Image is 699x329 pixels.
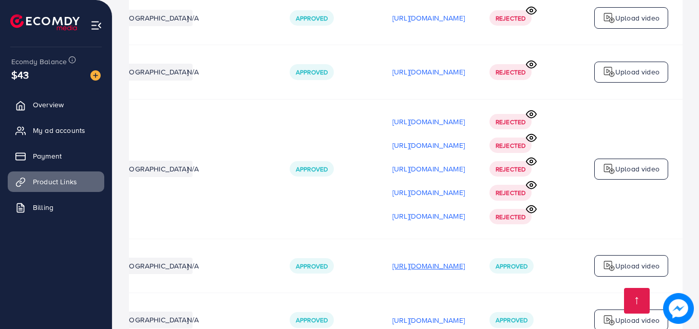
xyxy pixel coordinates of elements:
[392,139,465,151] p: [URL][DOMAIN_NAME]
[11,56,67,67] span: Ecomdy Balance
[615,66,659,78] p: Upload video
[496,68,525,76] span: Rejected
[8,146,104,166] a: Payment
[392,210,465,222] p: [URL][DOMAIN_NAME]
[10,14,80,30] img: logo
[496,14,525,23] span: Rejected
[33,151,62,161] span: Payment
[496,118,525,126] span: Rejected
[8,197,104,218] a: Billing
[496,165,525,173] span: Rejected
[615,314,659,326] p: Upload video
[296,262,328,270] span: Approved
[296,165,328,173] span: Approved
[33,125,85,136] span: My ad accounts
[90,20,102,31] img: menu
[8,94,104,115] a: Overview
[33,202,53,212] span: Billing
[392,115,465,128] p: [URL][DOMAIN_NAME]
[496,141,525,150] span: Rejected
[187,13,199,23] span: N/A
[496,188,525,197] span: Rejected
[296,68,328,76] span: Approved
[615,163,659,175] p: Upload video
[392,186,465,199] p: [URL][DOMAIN_NAME]
[296,14,328,23] span: Approved
[603,260,615,272] img: logo
[187,164,199,174] span: N/A
[603,12,615,24] img: logo
[603,163,615,175] img: logo
[33,100,64,110] span: Overview
[114,312,193,328] li: [GEOGRAPHIC_DATA]
[11,67,29,82] span: $43
[392,163,465,175] p: [URL][DOMAIN_NAME]
[603,314,615,326] img: logo
[114,161,193,177] li: [GEOGRAPHIC_DATA]
[90,70,101,81] img: image
[615,260,659,272] p: Upload video
[114,64,193,80] li: [GEOGRAPHIC_DATA]
[114,10,193,26] li: [GEOGRAPHIC_DATA]
[392,260,465,272] p: [URL][DOMAIN_NAME]
[33,177,77,187] span: Product Links
[496,316,527,324] span: Approved
[663,293,694,324] img: image
[296,316,328,324] span: Approved
[392,12,465,24] p: [URL][DOMAIN_NAME]
[187,315,199,325] span: N/A
[114,258,193,274] li: [GEOGRAPHIC_DATA]
[392,66,465,78] p: [URL][DOMAIN_NAME]
[187,67,199,77] span: N/A
[8,171,104,192] a: Product Links
[8,120,104,141] a: My ad accounts
[603,66,615,78] img: logo
[615,12,659,24] p: Upload video
[392,314,465,326] p: [URL][DOMAIN_NAME]
[187,261,199,271] span: N/A
[496,212,525,221] span: Rejected
[496,262,527,270] span: Approved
